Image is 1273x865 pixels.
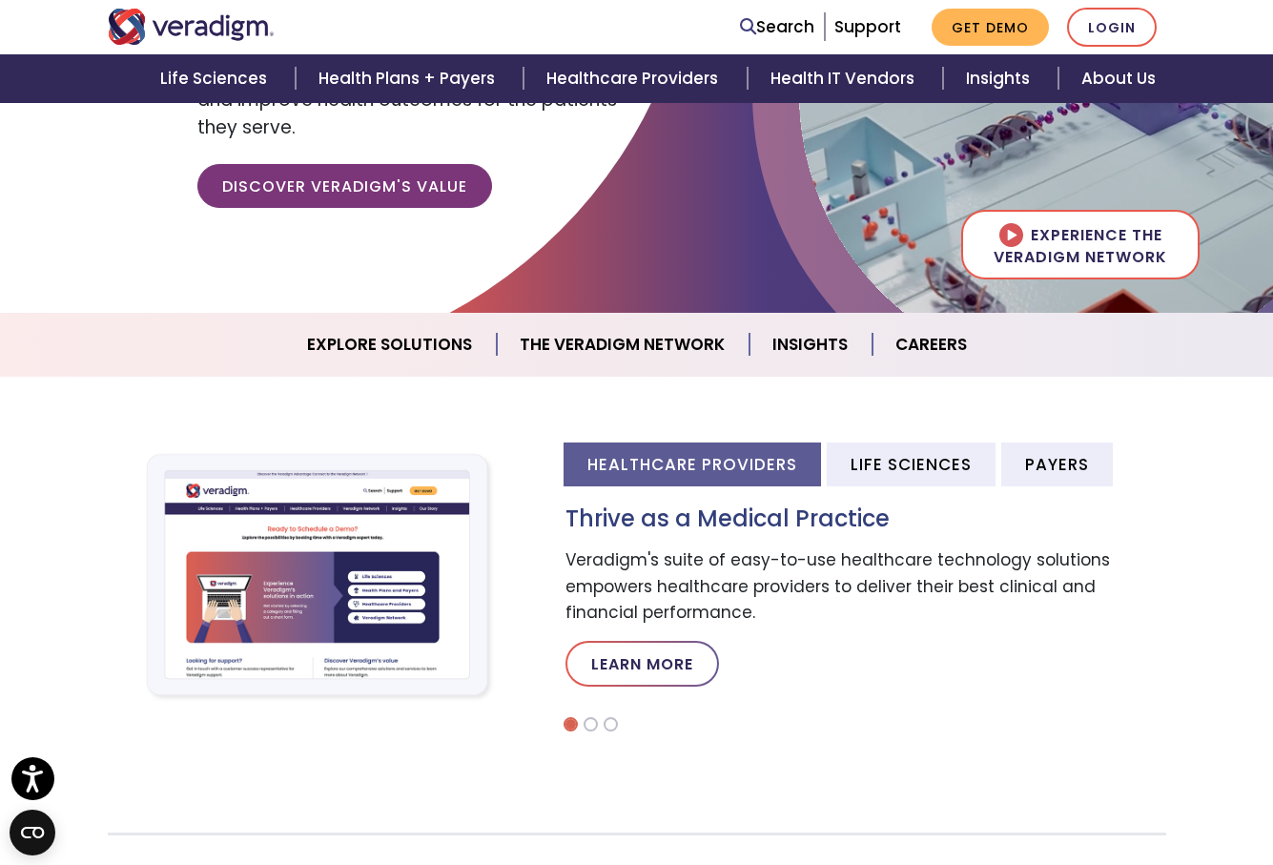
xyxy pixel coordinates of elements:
[565,547,1166,626] p: Veradigm's suite of easy-to-use healthcare technology solutions empowers healthcare providers to ...
[108,9,275,45] img: Veradigm logo
[932,9,1049,46] a: Get Demo
[827,443,996,485] li: Life Sciences
[197,164,492,208] a: Discover Veradigm's Value
[740,14,814,40] a: Search
[497,320,749,369] a: The Veradigm Network
[1058,54,1179,103] a: About Us
[565,641,719,687] a: Learn More
[296,54,524,103] a: Health Plans + Payers
[137,54,296,103] a: Life Sciences
[565,505,1166,533] h3: Thrive as a Medical Practice
[873,320,990,369] a: Careers
[197,32,617,140] span: Empowering our clients with trusted data, insights, and solutions to help reduce costs and improv...
[834,15,901,38] a: Support
[1067,8,1157,47] a: Login
[943,54,1058,103] a: Insights
[284,320,497,369] a: Explore Solutions
[524,54,747,103] a: Healthcare Providers
[1001,443,1113,485] li: Payers
[748,54,943,103] a: Health IT Vendors
[564,443,821,485] li: Healthcare Providers
[10,810,55,855] button: Open CMP widget
[749,320,873,369] a: Insights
